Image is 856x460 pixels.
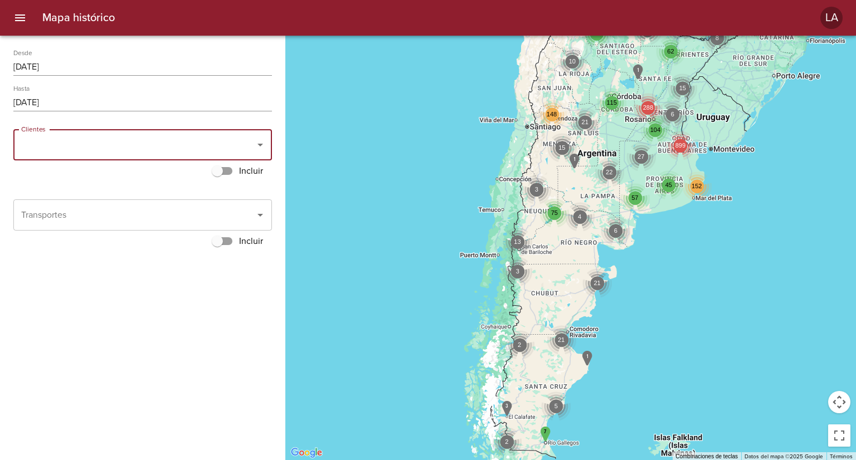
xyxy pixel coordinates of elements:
[702,23,732,52] div: 8
[522,175,551,204] div: 3
[626,142,656,171] div: 27
[630,64,646,81] div: 1, 4255
[499,400,515,417] div: 3, 4255
[656,37,685,66] div: 62
[288,446,325,460] a: Abre esta zona en Google Maps (se abre en una nueva ventana)
[566,153,583,170] div: 1, 4255
[595,158,624,187] div: 22
[668,74,697,102] div: 15
[239,234,263,248] span: Incluir
[547,133,577,162] div: 15
[252,137,268,153] button: Abrir
[252,207,268,223] button: Abrir
[537,426,554,443] div: 7, 4255
[633,93,663,122] div: 288
[665,131,695,160] div: 899
[820,7,843,29] div: Abrir información de usuario
[597,88,626,117] div: 115
[654,170,683,199] div: 45
[7,4,33,31] button: menu
[828,391,850,413] button: Controles de visualización del mapa
[828,424,850,447] button: Cambiar a la vista en pantalla completa
[239,164,263,178] span: Incluir
[745,453,823,460] span: Datos del mapa ©2025 Google
[541,392,571,420] div: 5
[579,350,596,367] div: 1, 4255
[565,202,595,231] div: 4
[539,198,569,227] div: 75
[820,7,843,29] div: LA
[505,330,534,359] div: 2
[682,172,712,200] div: 152
[42,9,115,27] h6: Mapa histórico
[582,268,612,297] div: 21
[13,86,30,92] label: Hasta
[492,427,522,456] div: 2
[601,216,630,245] div: 6
[503,227,532,256] div: 13
[557,47,587,76] div: 10
[620,183,650,212] div: 57
[547,325,576,354] div: 21
[537,100,567,129] div: 148
[830,453,853,460] a: Términos (se abre en una nueva pestaña)
[288,446,325,460] img: Google
[658,100,687,129] div: 6
[13,50,32,57] label: Desde
[570,107,600,136] div: 21
[503,257,532,286] div: 3
[640,115,670,144] div: 104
